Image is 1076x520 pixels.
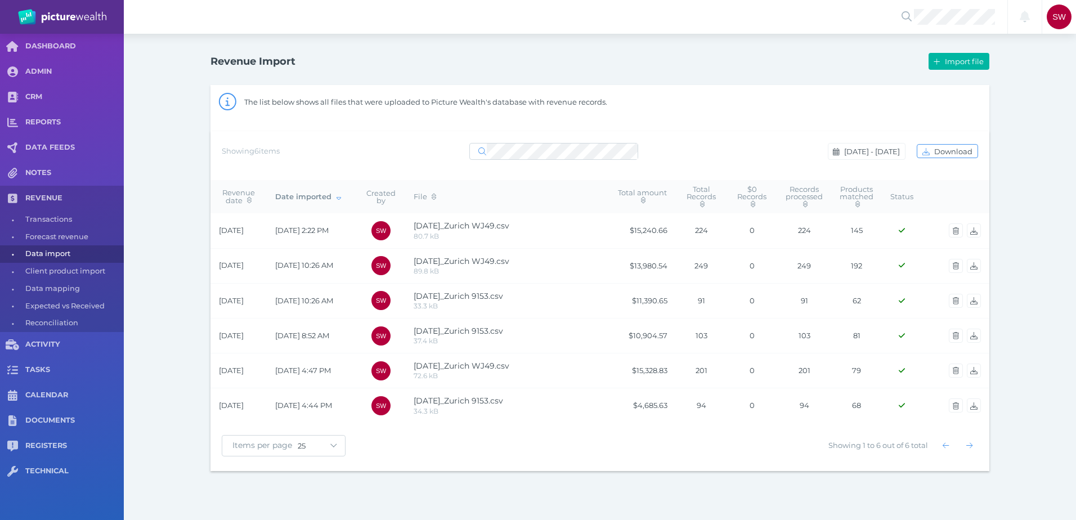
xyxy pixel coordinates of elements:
[414,371,438,380] span: 72.6 kB
[949,223,963,237] button: Delete import
[777,388,831,423] td: 94
[882,180,922,213] th: Status
[25,245,120,263] span: Data import
[414,361,509,371] span: [DATE]_Zurich WJ49.csv
[608,388,676,423] td: $4,685.63
[376,227,386,234] span: SW
[414,291,503,301] span: [DATE]_Zurich 9153.csv
[967,364,981,378] button: Download import
[831,353,882,388] td: 79
[371,221,391,240] div: Scott Whiting
[967,223,981,237] button: Download import
[608,353,676,388] td: $15,328.83
[967,398,981,413] button: Download import
[949,329,963,343] button: Delete import
[967,294,981,308] button: Download import
[376,367,386,374] span: SW
[275,226,329,235] span: [DATE] 2:22 PM
[949,398,963,413] button: Delete import
[414,326,503,336] span: [DATE]_Zurich 9153.csv
[943,57,989,66] span: Import file
[842,147,905,156] span: [DATE] - [DATE]
[275,192,341,201] span: Date imported
[737,185,766,208] span: $0 Records
[727,283,777,318] td: 0
[414,396,503,406] span: [DATE]_Zurich 9153.csv
[828,143,905,160] button: [DATE] - [DATE]
[25,365,124,375] span: TASKS
[222,146,280,155] span: Showing 6 items
[608,248,676,283] td: $13,980.54
[608,283,676,318] td: $11,390.65
[222,440,298,450] span: Items per page
[676,353,727,388] td: 201
[608,318,676,353] td: $10,904.57
[275,261,333,270] span: [DATE] 10:26 AM
[25,340,124,349] span: ACTIVITY
[676,388,727,423] td: 94
[676,318,727,353] td: 103
[25,391,124,400] span: CALENDAR
[608,213,676,248] td: $15,240.66
[831,388,882,423] td: 68
[777,318,831,353] td: 103
[219,261,244,270] span: [DATE]
[414,221,509,231] span: [DATE]_Zurich WJ49.csv
[949,364,963,378] button: Delete import
[831,248,882,283] td: 192
[357,180,405,213] th: Created by
[25,298,120,315] span: Expected vs Received
[376,262,386,269] span: SW
[727,213,777,248] td: 0
[727,353,777,388] td: 0
[618,188,667,204] span: Total amount
[25,168,124,178] span: NOTES
[676,283,727,318] td: 91
[275,401,332,410] span: [DATE] 4:44 PM
[777,248,831,283] td: 249
[25,441,124,451] span: REGISTERS
[219,401,244,410] span: [DATE]
[376,402,386,409] span: SW
[932,147,978,156] span: Download
[777,283,831,318] td: 91
[917,144,978,158] button: Download
[949,294,963,308] button: Delete import
[687,185,716,208] span: Total Records
[1047,5,1071,29] div: Scott Whiting
[219,226,244,235] span: [DATE]
[967,329,981,343] button: Download import
[949,259,963,273] button: Delete import
[275,331,329,340] span: [DATE] 8:52 AM
[840,185,873,208] span: Products matched
[25,143,124,153] span: DATA FEEDS
[929,53,989,70] button: Import file
[25,416,124,425] span: DOCUMENTS
[961,437,978,454] button: Show next page
[376,297,386,304] span: SW
[414,232,439,240] span: 80.7 kB
[376,333,386,339] span: SW
[786,185,823,208] span: Records processed
[1052,12,1066,21] span: SW
[25,315,120,332] span: Reconciliation
[25,263,120,280] span: Client product import
[831,283,882,318] td: 62
[727,388,777,423] td: 0
[414,407,438,415] span: 34.3 kB
[777,213,831,248] td: 224
[244,97,607,106] span: The list below shows all files that were uploaded to Picture Wealth's database with revenue records.
[25,280,120,298] span: Data mapping
[727,248,777,283] td: 0
[727,318,777,353] td: 0
[25,67,124,77] span: ADMIN
[25,194,124,203] span: REVENUE
[414,302,438,310] span: 33.3 kB
[25,92,124,102] span: CRM
[25,118,124,127] span: REPORTS
[831,318,882,353] td: 81
[25,211,120,228] span: Transactions
[219,296,244,305] span: [DATE]
[219,366,244,375] span: [DATE]
[371,396,391,415] div: Scott Whiting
